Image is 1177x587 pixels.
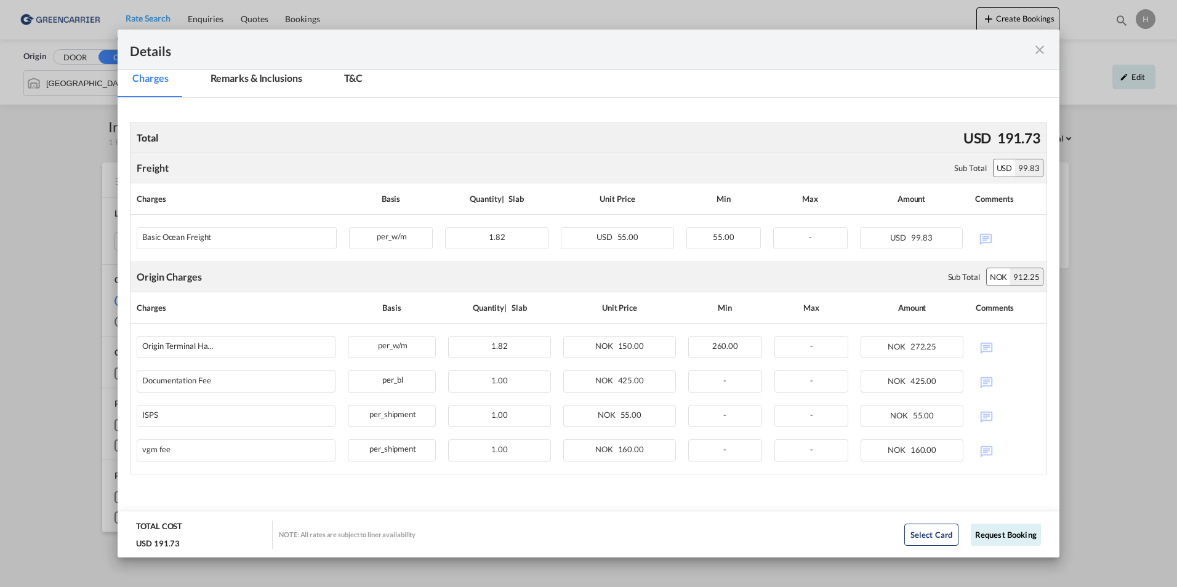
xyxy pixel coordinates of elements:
[888,376,909,386] span: NOK
[617,232,639,242] span: 55.00
[1010,268,1042,286] div: 912.25
[976,405,1040,426] div: No Comments Available
[118,30,1059,558] md-dialog: Port of Loading ...
[911,233,933,242] span: 99.83
[994,125,1043,151] div: 191.73
[491,375,508,385] span: 1.00
[994,159,1016,177] div: USD
[1032,42,1047,57] md-icon: icon-close fg-AAA8AD m-0 cursor
[621,410,642,420] span: 55.00
[142,233,211,242] div: Basic Ocean Freight
[142,410,158,420] div: ISPS
[348,440,435,455] div: per_shipment
[595,341,616,351] span: NOK
[142,445,170,454] div: vgm fee
[348,405,435,421] div: per_shipment
[595,375,616,385] span: NOK
[597,232,616,242] span: USD
[142,376,211,385] div: Documentation Fee
[348,298,436,317] div: Basis
[960,125,995,151] div: USD
[688,298,762,317] div: Min
[489,232,505,242] span: 1.82
[910,376,936,386] span: 425.00
[976,439,1040,461] div: No Comments Available
[491,444,508,454] span: 1.00
[987,268,1011,286] div: NOK
[970,292,1046,324] th: Comments
[279,530,416,539] div: NOTE: All rates are subject to liner availability
[774,298,848,317] div: Max
[976,336,1040,357] div: No Comments Available
[888,445,909,455] span: NOK
[491,410,508,420] span: 1.00
[954,162,986,174] div: Sub Total
[713,232,734,242] span: 55.00
[445,190,548,208] div: Quantity | Slab
[350,228,433,243] div: per_w/m
[329,63,378,97] md-tab-item: T&C
[136,538,180,549] div: USD 191.73
[561,190,674,208] div: Unit Price
[976,370,1040,392] div: No Comments Available
[861,298,963,317] div: Amount
[810,375,813,385] span: -
[598,410,619,420] span: NOK
[860,190,963,208] div: Amount
[136,521,182,538] div: TOTAL COST
[723,375,726,385] span: -
[563,298,676,317] div: Unit Price
[913,410,934,420] span: 55.00
[137,298,335,317] div: Charges
[595,444,616,454] span: NOK
[618,444,644,454] span: 160.00
[773,190,848,208] div: Max
[904,524,958,546] button: Select Card
[1015,159,1043,177] div: 99.83
[137,270,202,284] div: Origin Charges
[809,232,812,242] span: -
[686,190,761,208] div: Min
[618,375,644,385] span: 425.00
[969,183,1046,215] th: Comments
[118,63,390,97] md-pagination-wrapper: Use the left and right arrow keys to navigate between tabs
[142,341,216,351] div: Origin Terminal Handling Charge
[348,337,435,352] div: per_w/m
[712,341,738,351] span: 260.00
[618,341,644,351] span: 150.00
[723,444,726,454] span: -
[349,190,433,208] div: Basis
[975,227,1040,249] div: No Comments Available
[910,341,936,351] span: 272.25
[810,410,813,420] span: -
[810,444,813,454] span: -
[890,233,909,242] span: USD
[491,341,508,351] span: 1.82
[910,445,936,455] span: 160.00
[948,271,980,282] div: Sub Total
[810,341,813,351] span: -
[888,341,909,351] span: NOK
[118,63,183,97] md-tab-item: Charges
[890,410,911,420] span: NOK
[130,42,955,57] div: Details
[137,161,168,175] div: Freight
[448,298,551,317] div: Quantity | Slab
[971,524,1041,546] button: Request Booking
[348,371,435,386] div: per_bl
[723,410,726,420] span: -
[137,190,336,208] div: Charges
[134,128,161,148] div: Total
[196,63,317,97] md-tab-item: Remarks & Inclusions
